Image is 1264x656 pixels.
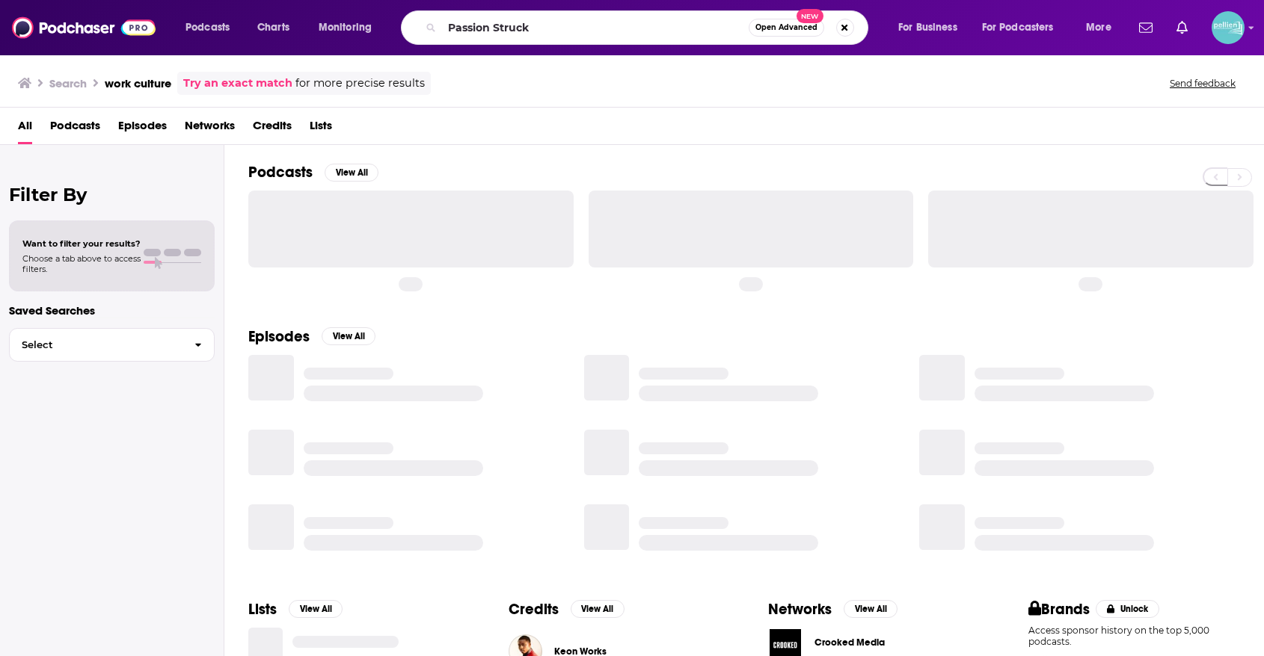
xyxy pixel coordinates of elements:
[248,600,277,619] h2: Lists
[982,17,1054,38] span: For Podcasters
[972,16,1076,40] button: open menu
[1133,15,1159,40] a: Show notifications dropdown
[814,637,885,649] span: Crooked Media
[1165,77,1240,90] button: Send feedback
[49,76,87,90] h3: Search
[50,114,100,144] a: Podcasts
[248,327,375,346] a: EpisodesView All
[768,600,898,619] a: NetworksView All
[797,9,823,23] span: New
[248,163,313,182] h2: Podcasts
[289,600,343,618] button: View All
[844,600,898,618] button: View All
[768,600,832,619] h2: Networks
[1086,17,1111,38] span: More
[1212,11,1245,44] img: User Profile
[175,16,249,40] button: open menu
[183,75,292,92] a: Try an exact match
[118,114,167,144] a: Episodes
[1096,600,1159,618] button: Unlock
[755,24,817,31] span: Open Advanced
[248,16,298,40] a: Charts
[571,600,625,618] button: View All
[18,114,32,144] a: All
[415,10,883,45] div: Search podcasts, credits, & more...
[1028,600,1090,619] h2: Brands
[1212,11,1245,44] button: Show profile menu
[322,327,375,345] button: View All
[319,17,372,38] span: Monitoring
[9,184,215,205] h2: Filter By
[888,16,976,40] button: open menu
[105,76,171,90] h3: work culture
[898,17,957,38] span: For Business
[1076,16,1130,40] button: open menu
[1171,15,1194,40] a: Show notifications dropdown
[295,75,425,92] span: for more precise results
[749,19,824,37] button: Open AdvancedNew
[12,13,156,42] img: Podchaser - Follow, Share and Rate Podcasts
[253,114,292,144] a: Credits
[248,600,343,619] a: ListsView All
[22,253,141,274] span: Choose a tab above to access filters.
[308,16,391,40] button: open menu
[185,17,230,38] span: Podcasts
[185,114,235,144] a: Networks
[310,114,332,144] a: Lists
[9,303,215,318] p: Saved Searches
[509,600,625,619] a: CreditsView All
[248,163,378,182] a: PodcastsView All
[1028,625,1241,647] p: Access sponsor history on the top 5,000 podcasts.
[325,164,378,182] button: View All
[1212,11,1245,44] span: Logged in as JessicaPellien
[442,16,749,40] input: Search podcasts, credits, & more...
[509,600,559,619] h2: Credits
[10,340,182,350] span: Select
[22,238,141,249] span: Want to filter your results?
[9,328,215,362] button: Select
[257,17,289,38] span: Charts
[248,327,310,346] h2: Episodes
